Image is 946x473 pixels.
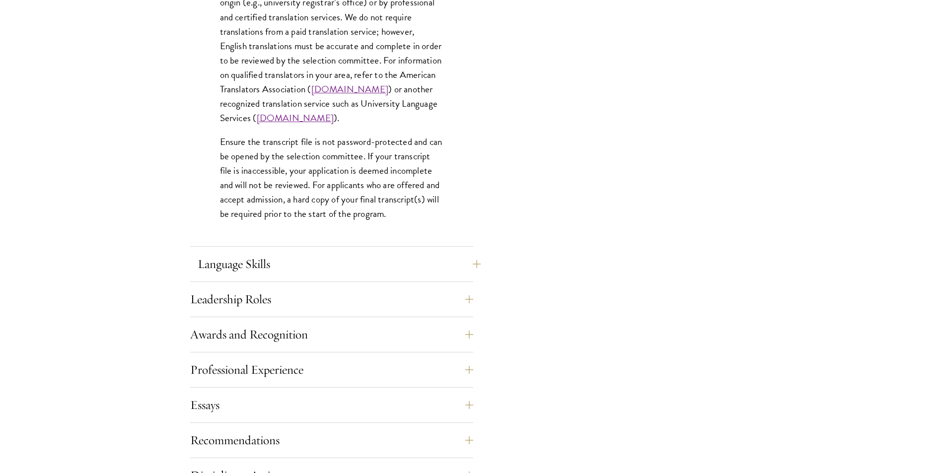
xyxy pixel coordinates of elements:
p: Ensure the transcript file is not password-protected and can be opened by the selection committee... [220,135,443,221]
button: Essays [190,393,473,417]
a: [DOMAIN_NAME] [311,82,389,96]
button: Awards and Recognition [190,323,473,346]
button: Leadership Roles [190,287,473,311]
button: Recommendations [190,428,473,452]
a: [DOMAIN_NAME] [257,111,334,125]
button: Language Skills [198,252,481,276]
button: Professional Experience [190,358,473,382]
